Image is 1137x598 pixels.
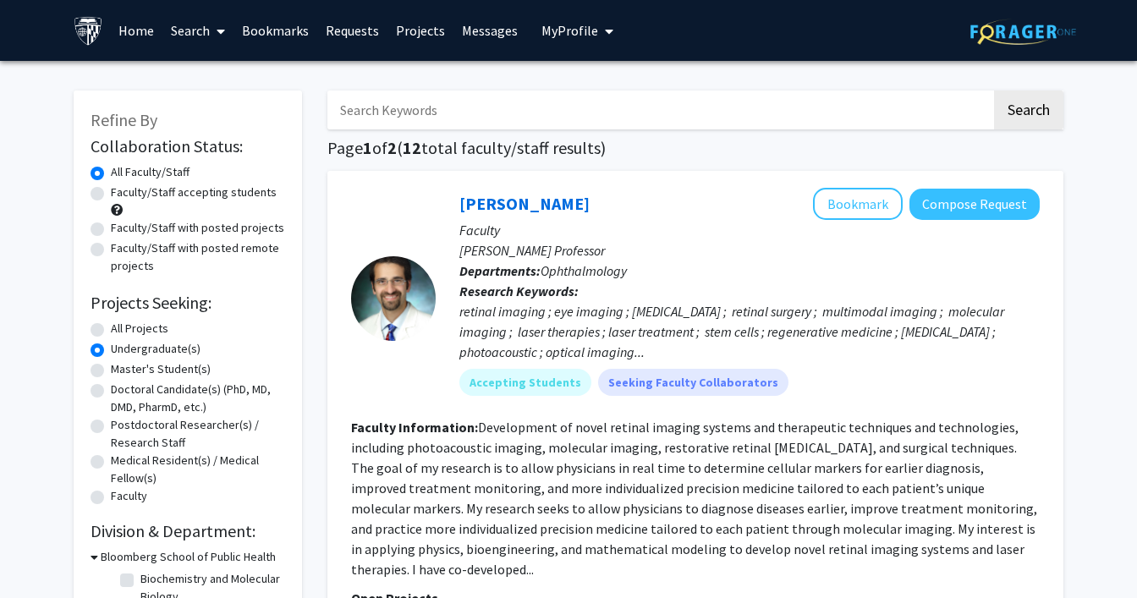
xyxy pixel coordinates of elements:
label: Undergraduate(s) [111,340,200,358]
span: Refine By [91,109,157,130]
a: Requests [317,1,387,60]
img: ForagerOne Logo [970,19,1076,45]
label: Master's Student(s) [111,360,211,378]
iframe: Chat [13,522,72,585]
label: Doctoral Candidate(s) (PhD, MD, DMD, PharmD, etc.) [111,381,285,416]
label: Faculty/Staff with posted projects [111,219,284,237]
h2: Collaboration Status: [91,136,285,156]
button: Search [994,91,1063,129]
p: [PERSON_NAME] Professor [459,240,1040,261]
mat-chip: Accepting Students [459,369,591,396]
span: 1 [363,137,372,158]
span: 12 [403,137,421,158]
label: All Faculty/Staff [111,163,189,181]
a: Search [162,1,233,60]
b: Faculty Information: [351,419,478,436]
button: Add Yannis Paulus to Bookmarks [813,188,903,220]
a: Projects [387,1,453,60]
h3: Bloomberg School of Public Health [101,548,276,566]
span: 2 [387,137,397,158]
mat-chip: Seeking Faculty Collaborators [598,369,788,396]
b: Departments: [459,262,541,279]
div: retinal imaging ; eye imaging ; [MEDICAL_DATA] ; retinal surgery ; multimodal imaging ; molecular... [459,301,1040,362]
p: Faculty [459,220,1040,240]
label: Faculty [111,487,147,505]
b: Research Keywords: [459,283,579,299]
label: Faculty/Staff accepting students [111,184,277,201]
button: Compose Request to Yannis Paulus [909,189,1040,220]
a: Bookmarks [233,1,317,60]
input: Search Keywords [327,91,991,129]
span: Ophthalmology [541,262,627,279]
h2: Division & Department: [91,521,285,541]
label: All Projects [111,320,168,337]
fg-read-more: Development of novel retinal imaging systems and therapeutic techniques and technologies, includi... [351,419,1037,578]
a: [PERSON_NAME] [459,193,590,214]
a: Home [110,1,162,60]
h2: Projects Seeking: [91,293,285,313]
img: Johns Hopkins University Logo [74,16,103,46]
label: Faculty/Staff with posted remote projects [111,239,285,275]
span: My Profile [541,22,598,39]
label: Medical Resident(s) / Medical Fellow(s) [111,452,285,487]
a: Messages [453,1,526,60]
h1: Page of ( total faculty/staff results) [327,138,1063,158]
label: Postdoctoral Researcher(s) / Research Staff [111,416,285,452]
